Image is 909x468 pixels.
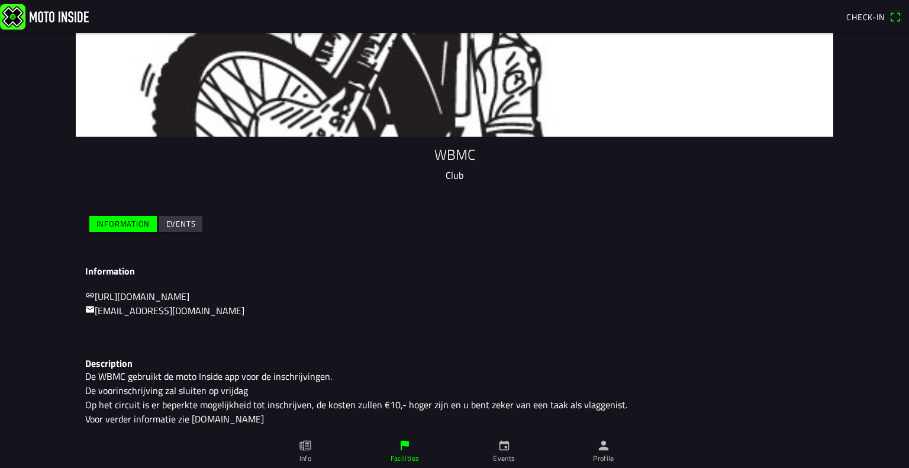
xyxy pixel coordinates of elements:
ion-icon: person [597,439,610,452]
ion-label: Events [493,453,515,464]
ion-button: Information [89,216,157,232]
a: link[URL][DOMAIN_NAME] [85,289,189,304]
ion-icon: paper [299,439,312,452]
span: Check-in [846,11,885,23]
ion-icon: mail [85,305,95,314]
ion-label: Profile [593,453,614,464]
p: De WBMC gebruikt de moto Inside app voor de inschrijvingen. De voorinschrijving zal sluiten op vr... [85,369,824,426]
ion-icon: calendar [498,439,511,452]
ion-label: Facilities [391,453,420,464]
ion-icon: flag [398,439,411,452]
a: mail[EMAIL_ADDRESS][DOMAIN_NAME] [85,304,244,318]
p: Club [85,168,824,182]
a: Check-inqr scanner [840,7,907,27]
h1: WBMC [85,146,824,163]
ion-icon: link [85,291,95,300]
ion-label: Info [299,453,311,464]
h3: Information [85,266,824,277]
ion-button: Events [159,216,202,232]
h3: Description [85,358,824,369]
